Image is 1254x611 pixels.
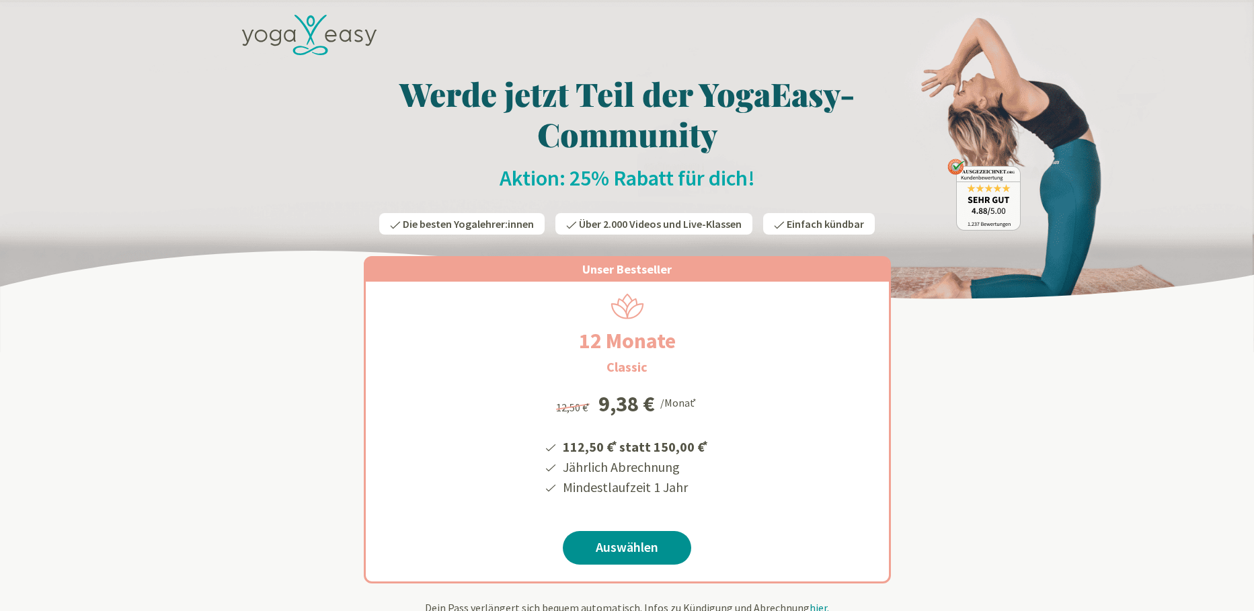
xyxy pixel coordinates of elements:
span: Über 2.000 Videos und Live-Klassen [579,217,742,231]
li: 112,50 € statt 150,00 € [561,434,710,457]
h2: Aktion: 25% Rabatt für dich! [234,165,1021,192]
a: Auswählen [563,531,691,565]
img: ausgezeichnet_badge.png [947,159,1021,231]
span: Unser Bestseller [582,261,672,277]
li: Mindestlaufzeit 1 Jahr [561,477,710,497]
span: Die besten Yogalehrer:innen [403,217,534,231]
li: Jährlich Abrechnung [561,457,710,477]
span: Einfach kündbar [787,217,864,231]
h3: Classic [606,357,648,377]
div: /Monat [660,393,699,411]
h1: Werde jetzt Teil der YogaEasy-Community [234,73,1021,154]
span: 12,50 € [556,401,592,414]
h2: 12 Monate [547,325,708,357]
div: 9,38 € [598,393,655,415]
